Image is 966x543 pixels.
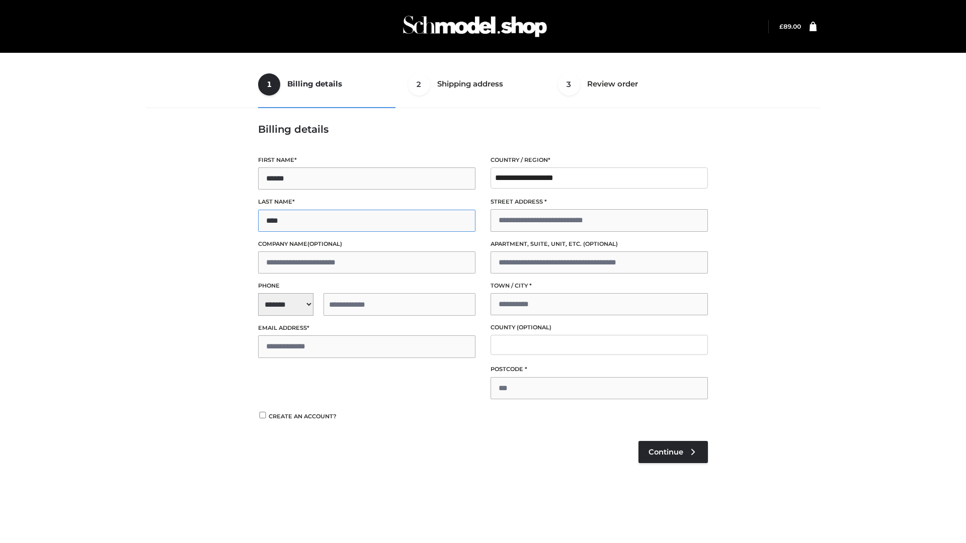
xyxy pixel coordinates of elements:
h3: Billing details [258,123,708,135]
span: £ [779,23,783,30]
input: Create an account? [258,412,267,418]
label: Apartment, suite, unit, etc. [491,239,708,249]
label: Phone [258,281,475,291]
label: Town / City [491,281,708,291]
label: Postcode [491,365,708,374]
label: Email address [258,323,475,333]
span: (optional) [307,240,342,247]
label: Company name [258,239,475,249]
span: Create an account? [269,413,337,420]
a: £89.00 [779,23,801,30]
label: First name [258,155,475,165]
label: Last name [258,197,475,207]
span: Continue [649,447,683,457]
bdi: 89.00 [779,23,801,30]
label: Street address [491,197,708,207]
span: (optional) [583,240,618,247]
a: Continue [638,441,708,463]
label: County [491,323,708,332]
span: (optional) [517,324,551,331]
img: Schmodel Admin 964 [399,7,550,46]
label: Country / Region [491,155,708,165]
